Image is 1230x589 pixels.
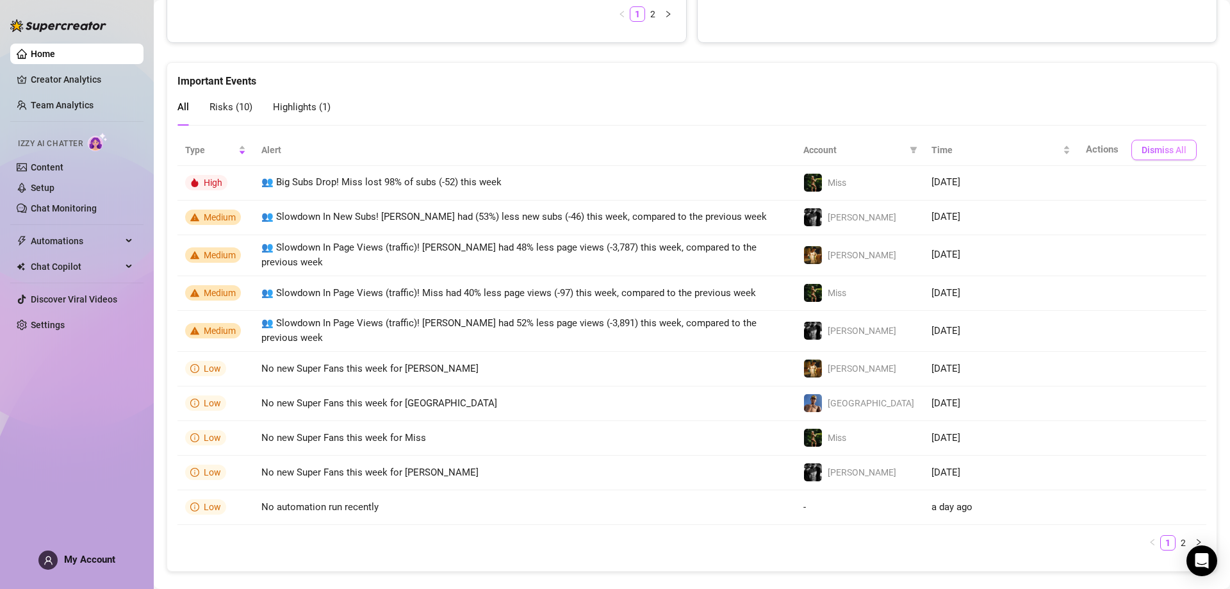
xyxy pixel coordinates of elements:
a: Settings [31,320,65,330]
span: [PERSON_NAME] [828,212,896,222]
span: 👥 Slowdown In Page Views (traffic)! [PERSON_NAME] had 48% less page views (-3,787) this week, com... [261,242,757,269]
span: Medium [204,212,236,222]
span: info-circle [190,502,199,511]
span: [PERSON_NAME] [828,250,896,260]
img: Miss [804,429,822,447]
img: Chat Copilot [17,262,25,271]
li: 1 [630,6,645,22]
span: Type [185,143,236,157]
span: [PERSON_NAME] [828,326,896,336]
span: Low [204,433,221,443]
span: info-circle [190,433,199,442]
span: My Account [64,554,115,565]
span: Low [204,467,221,477]
span: Risks ( 10 ) [209,101,252,113]
img: logo-BBDzfeDw.svg [10,19,106,32]
span: filter [910,146,917,154]
span: No automation run recently [261,501,379,513]
img: Dallas [804,394,822,412]
span: warning [190,288,199,297]
span: [DATE] [931,397,960,409]
span: Highlights ( 1 ) [273,101,331,113]
span: fire [190,178,199,187]
span: Low [204,502,221,512]
a: Creator Analytics [31,69,133,90]
span: Izzy AI Chatter [18,138,83,150]
span: a day ago [931,501,972,513]
div: Important Events [177,63,1206,89]
li: 1 [1160,535,1176,551]
span: Dismiss All [1142,145,1186,155]
span: info-circle [190,468,199,477]
span: info-circle [190,364,199,373]
span: user [44,556,53,565]
button: right [1191,535,1206,551]
span: right [664,10,672,18]
button: right [660,6,676,22]
span: Time [931,143,1060,157]
span: info-circle [190,399,199,408]
img: AI Chatter [88,133,108,151]
button: left [614,6,630,22]
span: [DATE] [931,432,960,444]
span: [DATE] [931,325,960,336]
span: No new Super Fans this week for [PERSON_NAME] [261,363,479,374]
img: Miss [804,174,822,192]
th: Type [177,135,254,166]
span: [DATE] [931,363,960,374]
span: No new Super Fans this week for Miss [261,432,426,444]
span: left [618,10,626,18]
img: Marvin [804,246,822,264]
span: [DATE] [931,287,960,299]
li: Previous Page [1145,535,1160,551]
span: [DATE] [931,249,960,260]
button: left [1145,535,1160,551]
th: Time [924,135,1078,166]
span: 👥 Slowdown In New Subs! [PERSON_NAME] had (53%) less new subs (-46) this week, compared to the pr... [261,211,767,222]
span: warning [190,213,199,222]
a: Chat Monitoring [31,203,97,213]
a: 2 [1176,536,1190,550]
li: 2 [1176,535,1191,551]
li: Next Page [1191,535,1206,551]
span: 👥 Slowdown In Page Views (traffic)! [PERSON_NAME] had 52% less page views (-3,891) this week, com... [261,317,757,344]
a: 2 [646,7,660,21]
span: All [177,101,189,113]
span: Medium [204,288,236,298]
span: 👥 Slowdown In Page Views (traffic)! Miss had 40% less page views (-97) this week, compared to the... [261,287,756,299]
span: No new Super Fans this week for [GEOGRAPHIC_DATA] [261,397,497,409]
span: Automations [31,231,122,251]
span: - [803,501,806,513]
a: Content [31,162,63,172]
span: right [1195,538,1202,546]
div: Open Intercom Messenger [1186,545,1217,576]
a: Team Analytics [31,100,94,110]
li: Previous Page [614,6,630,22]
span: filter [907,140,920,160]
button: Dismiss All [1131,140,1197,160]
li: Next Page [660,6,676,22]
a: 1 [630,7,644,21]
span: No new Super Fans this week for [PERSON_NAME] [261,467,479,478]
span: [PERSON_NAME] [828,363,896,374]
span: Low [204,363,221,374]
span: Account [803,143,905,157]
li: 2 [645,6,660,22]
span: Medium [204,250,236,260]
img: Marvin [804,463,822,481]
span: Actions [1086,144,1119,155]
span: [DATE] [931,211,960,222]
img: Marvin [804,360,822,377]
img: Miss [804,284,822,302]
span: Miss [828,288,846,298]
a: 1 [1161,536,1175,550]
span: 👥 Big Subs Drop! Miss lost 98% of subs (-52) this week [261,176,502,188]
span: [DATE] [931,467,960,478]
span: [PERSON_NAME] [828,467,896,477]
a: Discover Viral Videos [31,294,117,304]
a: Setup [31,183,54,193]
img: Marvin [804,322,822,340]
img: Marvin [804,208,822,226]
span: Miss [828,178,846,188]
span: Miss [828,433,846,443]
